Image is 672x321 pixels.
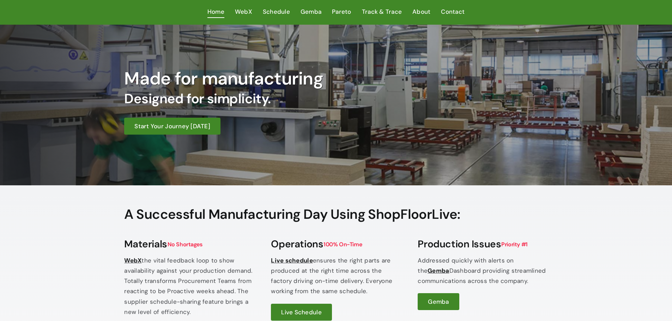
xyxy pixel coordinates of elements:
h3: Operations [271,238,401,250]
span: Live Schedule [281,308,321,316]
a: Gemba [428,267,449,274]
span: Track & Trace [362,7,402,17]
span: WebX [235,7,252,17]
h3: Materials [124,238,254,250]
p: the vital feedback loop to show availability against your production demand. Totally transforms P... [124,255,254,317]
span: Gemba [428,298,449,305]
span: 100% On-Time [323,240,362,248]
a: Gemba [418,293,459,310]
a: WebX [124,257,141,264]
h1: Made for manufacturing [124,68,437,89]
a: Live Schedule [271,304,332,321]
a: About [412,7,430,18]
span: Schedule [263,7,290,17]
span: Priority #1 [501,240,528,248]
span: Contact [441,7,465,17]
a: Schedule [263,7,290,18]
a: Live schedule [271,257,313,264]
span: No Shortages [167,240,203,248]
span: About [412,7,430,17]
a: Track & Trace [362,7,402,18]
a: Gemba [301,7,321,18]
h3: Production Issues [418,238,547,250]
a: Contact [441,7,465,18]
h2: Designed for simplicity. [124,91,437,107]
a: WebX [235,7,252,18]
span: Pareto [332,7,351,17]
span: Start Your Journey [DATE] [134,122,210,130]
a: Start Your Journey [DATE] [124,118,220,135]
a: Pareto [332,7,351,18]
span: Gemba [301,7,321,17]
p: Addressed quickly with alerts on the Dashboard providing streamlined communications across the co... [418,255,547,286]
span: Home [207,7,224,17]
span: Using ShopFloorLive: [331,205,460,223]
a: Home [207,7,224,18]
p: ensures the right parts are produced at the right time across the factory driving on-time deliver... [271,255,401,297]
span: A Successful Manufacturing Day [124,206,327,223]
